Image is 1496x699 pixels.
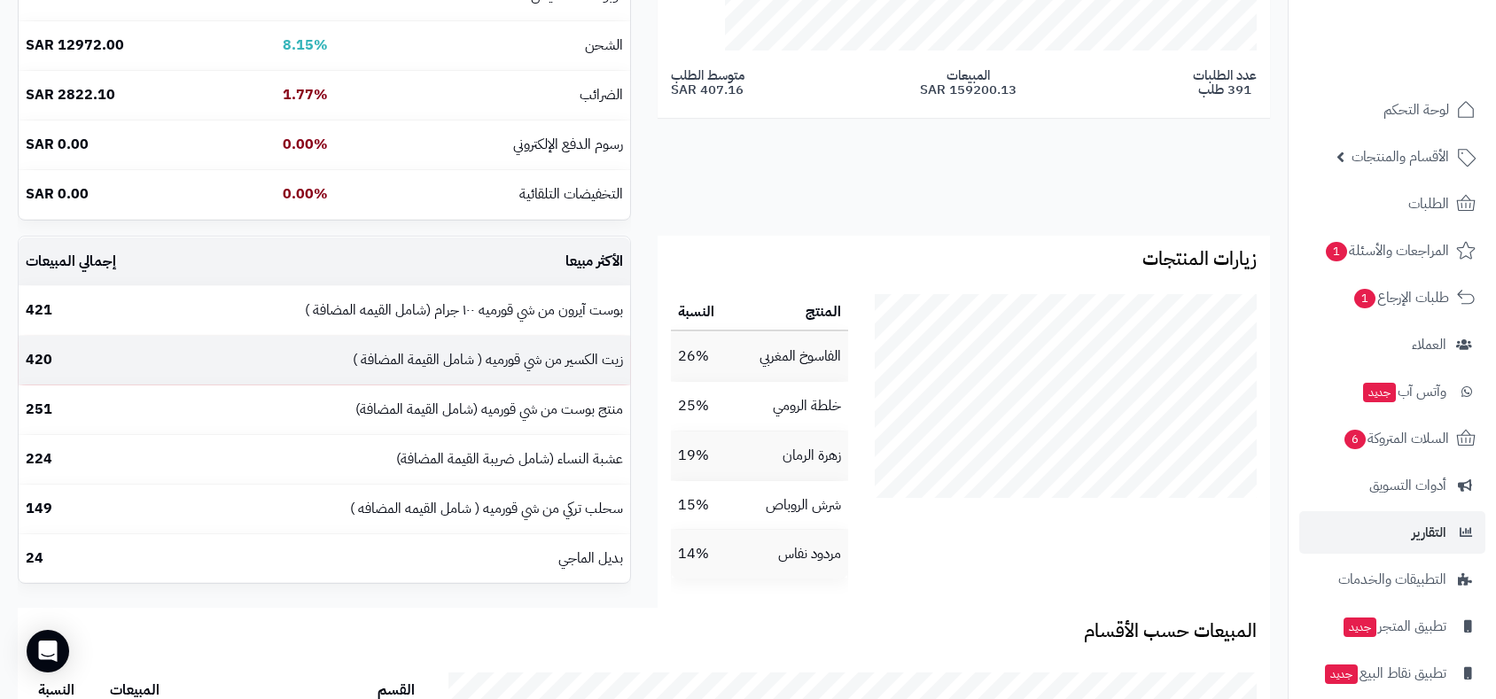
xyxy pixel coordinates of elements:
[1299,323,1485,366] a: العملاء
[26,134,89,155] b: 0.00 SAR
[19,237,165,286] td: إجمالي المبيعات
[283,84,328,105] b: 1.77%
[1344,617,1376,637] span: جديد
[26,299,52,321] b: 421
[165,534,629,583] td: بديل الماجي
[283,134,328,155] b: 0.00%
[26,183,89,205] b: 0.00 SAR
[732,332,848,381] td: الفاسوخ المغربي
[1342,614,1446,639] span: تطبيق المتجر
[671,481,732,530] td: 15%
[1299,464,1485,507] a: أدوات التسويق
[26,399,52,420] b: 251
[1369,473,1446,498] span: أدوات التسويق
[165,485,629,533] td: سحلب تركي من شي قورميه ( شامل القيمه المضافه )
[335,120,630,169] td: رسوم الدفع الإلكتروني
[26,548,43,569] b: 24
[165,237,629,286] td: الأكثر مبيعا
[1383,97,1449,122] span: لوحة التحكم
[1299,276,1485,319] a: طلبات الإرجاع1
[732,295,848,331] th: المنتج
[335,71,630,120] td: الضرائب
[165,385,629,434] td: منتج بوست من شي قورميه (شامل القيمة المضافة)
[671,295,732,331] th: النسبة
[671,431,732,480] td: 19%
[1299,229,1485,272] a: المراجعات والأسئلة1
[1338,567,1446,592] span: التطبيقات والخدمات
[26,349,52,370] b: 420
[1299,370,1485,413] a: وآتس آبجديد
[1325,664,1358,684] span: جديد
[165,336,629,384] td: زيت الكسير من شي قورميه ( شامل القيمة المضافة )
[283,35,328,56] b: 8.15%
[732,382,848,431] td: خلطة الرومي
[335,170,630,219] td: التخفيضات التلقائية
[1352,144,1449,169] span: الأقسام والمنتجات
[1326,242,1348,262] span: 1
[1193,68,1257,97] span: عدد الطلبات 391 طلب
[671,332,732,381] td: 26%
[283,183,328,205] b: 0.00%
[26,84,115,105] b: 2822.10 SAR
[732,530,848,579] td: مردود نفاس
[732,481,848,530] td: شرش الروباص
[165,286,629,335] td: بوست آيرون من شي قورميه ١٠٠ جرام (شامل القيمه المضافة )
[1299,417,1485,460] a: السلات المتروكة6
[1361,379,1446,404] span: وآتس آب
[1299,605,1485,648] a: تطبيق المتجرجديد
[335,21,630,70] td: الشحن
[1408,191,1449,216] span: الطلبات
[1412,520,1446,545] span: التقارير
[1299,183,1485,225] a: الطلبات
[1299,558,1485,601] a: التطبيقات والخدمات
[1299,511,1485,554] a: التقارير
[31,621,1257,641] h3: المبيعات حسب الأقسام
[1363,383,1396,402] span: جديد
[671,249,1258,269] h3: زيارات المنتجات
[732,431,848,480] td: زهرة الرمان
[920,68,1017,97] span: المبيعات 159200.13 SAR
[26,448,52,470] b: 224
[671,530,732,579] td: 14%
[26,498,52,519] b: 149
[1299,652,1485,695] a: تطبيق نقاط البيعجديد
[26,35,124,56] b: 12972.00 SAR
[1412,332,1446,357] span: العملاء
[1375,13,1479,50] img: logo-2.png
[1324,238,1449,263] span: المراجعات والأسئلة
[1344,430,1367,450] span: 6
[1299,89,1485,131] a: لوحة التحكم
[27,630,69,672] div: Open Intercom Messenger
[1323,661,1446,686] span: تطبيق نقاط البيع
[671,68,744,97] span: متوسط الطلب 407.16 SAR
[1343,426,1449,451] span: السلات المتروكة
[165,435,629,484] td: عشبة النساء (شامل ضريبة القيمة المضافة)
[671,382,732,431] td: 25%
[1352,285,1449,310] span: طلبات الإرجاع
[1354,289,1376,309] span: 1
